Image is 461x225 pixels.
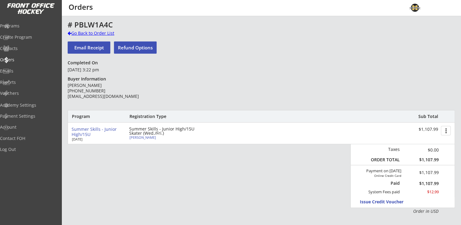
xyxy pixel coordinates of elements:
button: more_vert [441,126,451,135]
div: Order in USD [368,208,438,214]
div: $1,107.99 [400,127,438,132]
div: [PERSON_NAME] [PHONE_NUMBER] [EMAIL_ADDRESS][DOMAIN_NAME] [68,83,156,99]
div: Program [72,114,105,119]
div: ORDER TOTAL [368,157,400,162]
div: Buyer Information [68,76,109,82]
div: [DATE] [72,137,121,141]
div: [DATE] 3:22 pm [68,67,156,73]
div: Taxes [368,147,400,152]
div: $1,107.99 [409,170,439,175]
div: $12.99 [404,189,439,195]
div: Registration Type [129,114,199,119]
div: [PERSON_NAME] [129,136,197,139]
div: $1,107.99 [404,181,439,186]
div: Payment on [DATE] [353,169,401,173]
div: Summer Skills - Junior High/15U Skater (Wed./Fri.) [129,127,199,135]
div: $1,107.99 [404,157,439,162]
div: Online Credit Card [367,174,401,177]
div: # PBLW1A4C [68,21,360,28]
button: Issue Credit Voucher [360,198,416,206]
div: Paid [372,180,400,186]
div: System Fees paid [363,189,400,195]
div: Go Back to Order List [68,30,130,36]
button: Email Receipt [68,41,110,54]
div: $0.00 [404,147,439,153]
div: Completed On [68,60,101,66]
div: Summer Skills - Junior High/15U [72,127,124,137]
div: Sub Total [411,114,438,119]
button: Refund Options [114,41,157,54]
